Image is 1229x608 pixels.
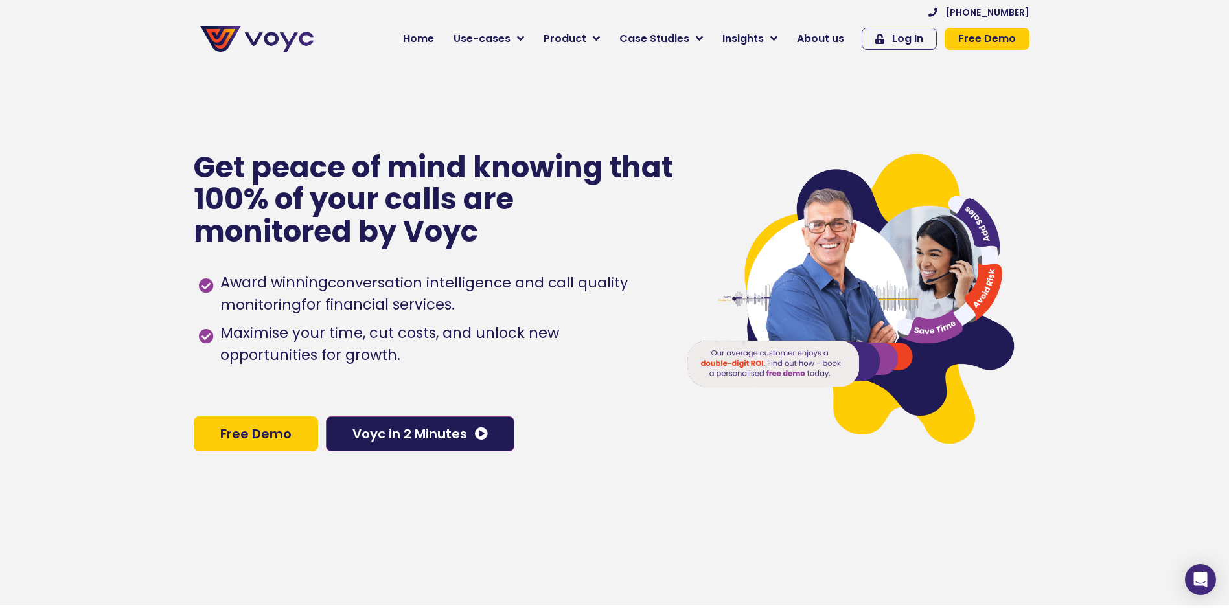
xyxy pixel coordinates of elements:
[200,26,314,52] img: voyc-full-logo
[534,26,610,52] a: Product
[892,34,923,44] span: Log In
[958,34,1016,44] span: Free Demo
[217,272,660,316] span: Award winning for financial services.
[722,31,764,47] span: Insights
[928,8,1029,17] a: [PHONE_NUMBER]
[194,152,675,248] p: Get peace of mind knowing that 100% of your calls are monitored by Voyc
[393,26,444,52] a: Home
[1185,564,1216,595] div: Open Intercom Messenger
[194,416,318,451] a: Free Demo
[220,273,628,315] h1: conversation intelligence and call quality monitoring
[610,26,713,52] a: Case Studies
[403,31,434,47] span: Home
[444,26,534,52] a: Use-cases
[544,31,586,47] span: Product
[945,8,1029,17] span: [PHONE_NUMBER]
[945,28,1029,50] a: Free Demo
[797,31,844,47] span: About us
[352,427,467,440] span: Voyc in 2 Minutes
[787,26,854,52] a: About us
[326,416,514,451] a: Voyc in 2 Minutes
[454,31,511,47] span: Use-cases
[713,26,787,52] a: Insights
[862,28,937,50] a: Log In
[619,31,689,47] span: Case Studies
[220,427,292,440] span: Free Demo
[217,322,660,366] span: Maximise your time, cut costs, and unlock new opportunities for growth.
